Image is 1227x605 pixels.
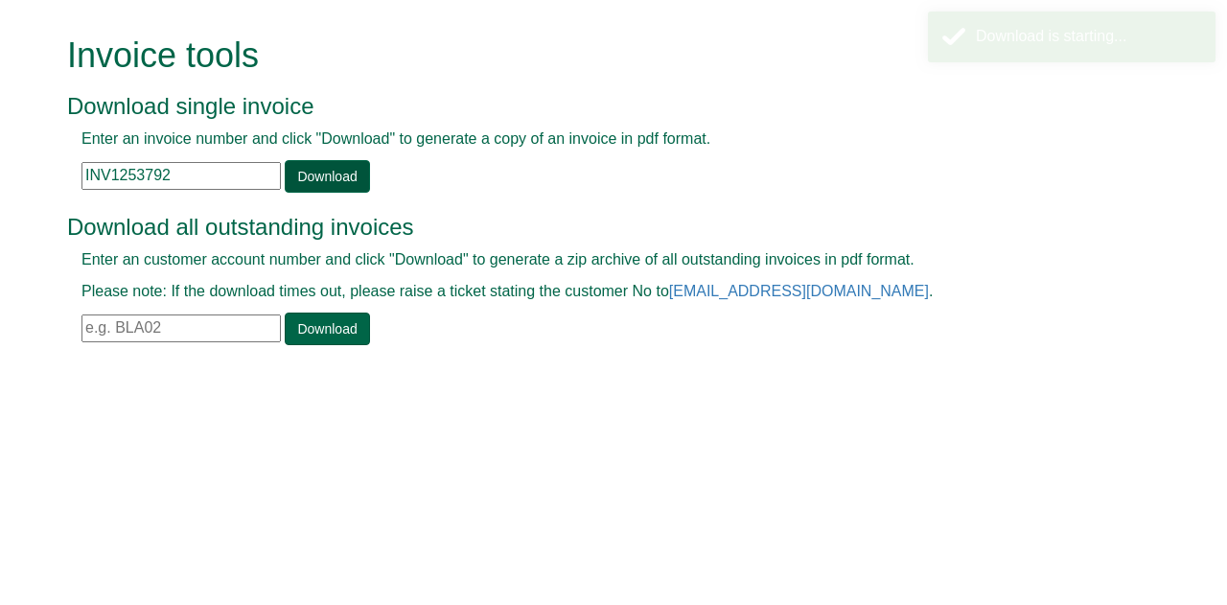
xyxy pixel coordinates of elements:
p: Please note: If the download times out, please raise a ticket stating the customer No to . [81,281,1102,303]
h3: Download all outstanding invoices [67,215,1117,240]
div: Download is starting... [976,26,1201,48]
input: e.g. INV1234 [81,162,281,190]
h3: Download single invoice [67,94,1117,119]
a: [EMAIL_ADDRESS][DOMAIN_NAME] [669,283,929,299]
a: Download [285,160,369,193]
p: Enter an invoice number and click "Download" to generate a copy of an invoice in pdf format. [81,128,1102,151]
p: Enter an customer account number and click "Download" to generate a zip archive of all outstandin... [81,249,1102,271]
input: e.g. BLA02 [81,314,281,342]
a: Download [285,313,369,345]
h1: Invoice tools [67,36,1117,75]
